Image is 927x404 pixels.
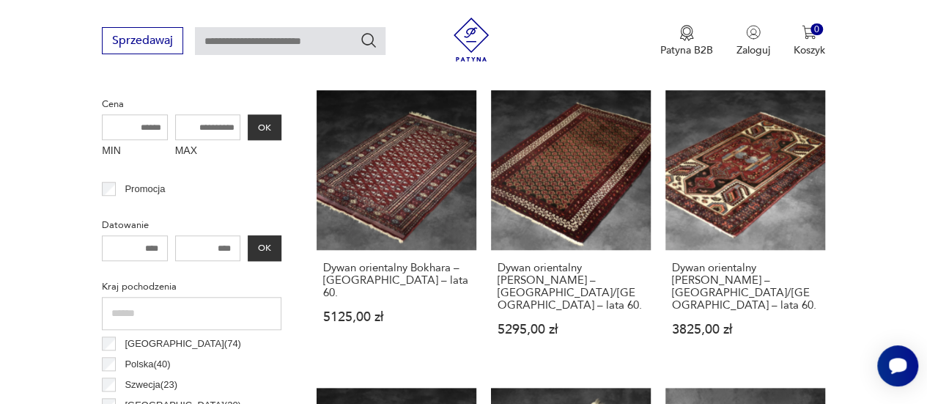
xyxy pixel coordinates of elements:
[660,25,713,57] a: Ikona medaluPatyna B2B
[102,217,281,233] p: Datowanie
[736,43,770,57] p: Zaloguj
[323,311,470,323] p: 5125,00 zł
[877,345,918,386] iframe: Smartsupp widget button
[660,43,713,57] p: Patyna B2B
[802,25,816,40] img: Ikona koszyka
[794,43,825,57] p: Koszyk
[672,323,819,336] p: 3825,00 zł
[248,114,281,140] button: OK
[125,181,165,197] p: Promocja
[736,25,770,57] button: Zaloguj
[679,25,694,41] img: Ikona medalu
[449,18,493,62] img: Patyna - sklep z meblami i dekoracjami vintage
[323,262,470,299] h3: Dywan orientalny Bokhara – [GEOGRAPHIC_DATA] – lata 60.
[810,23,823,36] div: 0
[125,377,177,393] p: Szwecja ( 23 )
[498,262,644,312] h3: Dywan orientalny [PERSON_NAME] – [GEOGRAPHIC_DATA]/[GEOGRAPHIC_DATA] – lata 60.
[125,356,170,372] p: Polska ( 40 )
[317,90,476,364] a: Dywan orientalny Bokhara – Pakistan – lata 60.Dywan orientalny Bokhara – [GEOGRAPHIC_DATA] – lata...
[660,25,713,57] button: Patyna B2B
[491,90,651,364] a: Dywan orientalny Mir - Saruk – Persja/Iran – lata 60.Dywan orientalny [PERSON_NAME] – [GEOGRAPHIC...
[102,140,168,164] label: MIN
[794,25,825,57] button: 0Koszyk
[746,25,761,40] img: Ikonka użytkownika
[175,140,241,164] label: MAX
[498,323,644,336] p: 5295,00 zł
[102,279,281,295] p: Kraj pochodzenia
[360,32,377,49] button: Szukaj
[248,235,281,261] button: OK
[125,336,240,352] p: [GEOGRAPHIC_DATA] ( 74 )
[102,96,281,112] p: Cena
[672,262,819,312] h3: Dywan orientalny [PERSON_NAME] – [GEOGRAPHIC_DATA]/[GEOGRAPHIC_DATA] – lata 60.
[665,90,825,364] a: Dywan orientalny Zanjan Hamadan – Persja/Iran – lata 60.Dywan orientalny [PERSON_NAME] – [GEOGRAP...
[102,37,183,47] a: Sprzedawaj
[102,27,183,54] button: Sprzedawaj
